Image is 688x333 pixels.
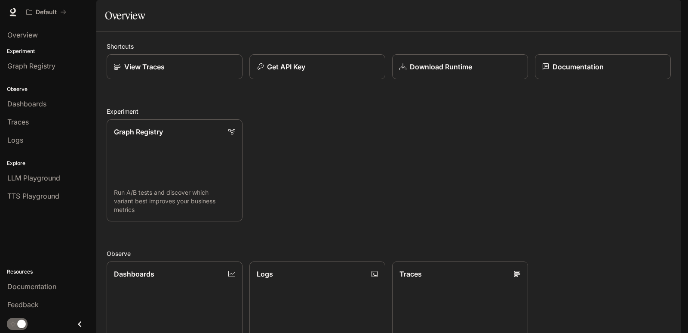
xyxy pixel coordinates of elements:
[107,42,671,51] h2: Shortcuts
[105,7,145,24] h1: Overview
[114,127,163,137] p: Graph Registry
[107,54,243,79] a: View Traces
[107,249,671,258] h2: Observe
[107,119,243,221] a: Graph RegistryRun A/B tests and discover which variant best improves your business metrics
[249,54,385,79] button: Get API Key
[36,9,57,16] p: Default
[392,54,528,79] a: Download Runtime
[114,269,154,279] p: Dashboards
[535,54,671,79] a: Documentation
[410,62,472,72] p: Download Runtime
[124,62,165,72] p: View Traces
[114,188,235,214] p: Run A/B tests and discover which variant best improves your business metrics
[22,3,70,21] button: All workspaces
[257,269,273,279] p: Logs
[267,62,305,72] p: Get API Key
[107,107,671,116] h2: Experiment
[553,62,604,72] p: Documentation
[399,269,422,279] p: Traces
